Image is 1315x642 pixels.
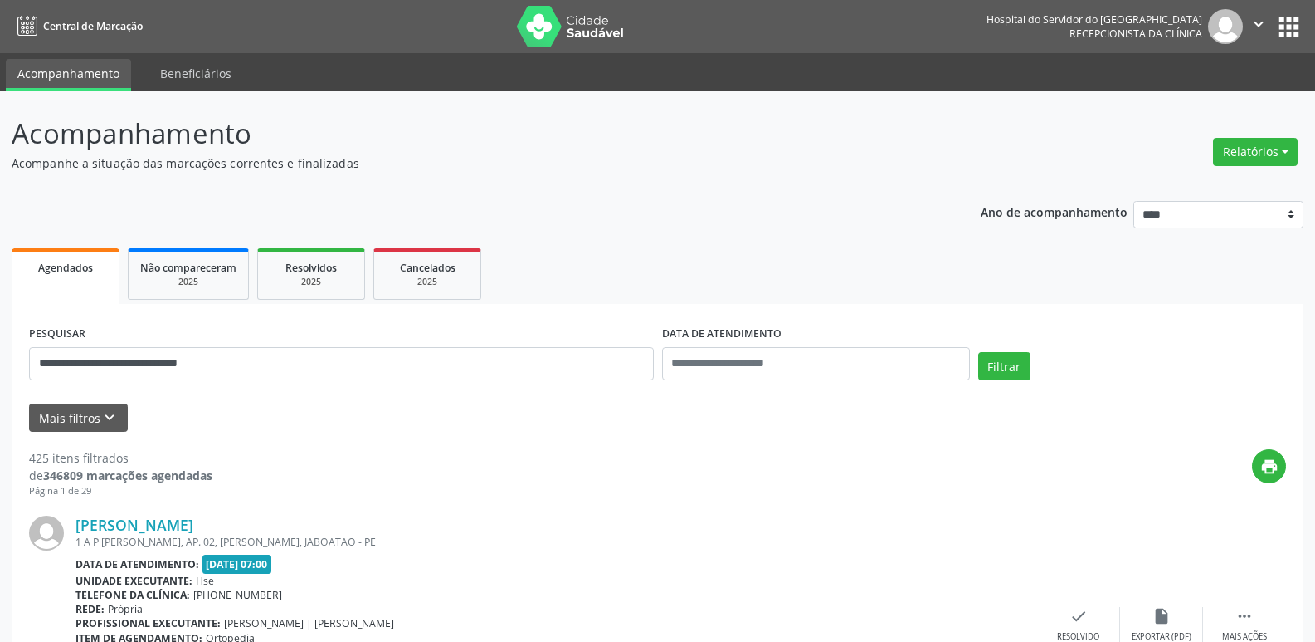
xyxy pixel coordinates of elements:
button: Filtrar [978,352,1030,380]
b: Rede: [75,602,105,616]
span: [PHONE_NUMBER] [193,588,282,602]
i:  [1235,607,1254,625]
div: 2025 [140,276,236,288]
span: Central de Marcação [43,19,143,33]
label: DATA DE ATENDIMENTO [662,321,782,347]
button: apps [1274,12,1303,42]
div: 1 A P [PERSON_NAME], AP. 02, [PERSON_NAME], JABOATAO - PE [75,535,1037,549]
span: Recepcionista da clínica [1069,27,1202,41]
img: img [1208,9,1243,44]
button: print [1252,449,1286,483]
i: print [1260,458,1278,476]
span: Resolvidos [285,261,337,275]
span: Cancelados [400,261,455,275]
i: check [1069,607,1088,625]
span: Própria [108,602,143,616]
i:  [1249,15,1268,33]
b: Data de atendimento: [75,557,199,571]
p: Acompanhe a situação das marcações correntes e finalizadas [12,154,916,172]
b: Profissional executante: [75,616,221,630]
strong: 346809 marcações agendadas [43,468,212,483]
label: PESQUISAR [29,321,85,347]
a: Beneficiários [149,59,243,88]
span: [DATE] 07:00 [202,555,272,574]
a: Acompanhamento [6,59,131,91]
button: Relatórios [1213,138,1298,166]
span: Não compareceram [140,261,236,275]
div: 2025 [270,276,353,288]
div: de [29,467,212,484]
span: Agendados [38,261,93,275]
p: Ano de acompanhamento [981,201,1127,222]
button:  [1243,9,1274,44]
i: keyboard_arrow_down [100,409,119,427]
div: 425 itens filtrados [29,449,212,467]
img: img [29,516,64,551]
div: Hospital do Servidor do [GEOGRAPHIC_DATA] [986,12,1202,27]
p: Acompanhamento [12,113,916,154]
b: Telefone da clínica: [75,588,190,602]
a: [PERSON_NAME] [75,516,193,534]
span: Hse [196,574,214,588]
div: 2025 [386,276,469,288]
button: Mais filtroskeyboard_arrow_down [29,404,128,433]
div: Página 1 de 29 [29,484,212,498]
span: [PERSON_NAME] | [PERSON_NAME] [224,616,394,630]
b: Unidade executante: [75,574,192,588]
i: insert_drive_file [1152,607,1171,625]
a: Central de Marcação [12,12,143,40]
